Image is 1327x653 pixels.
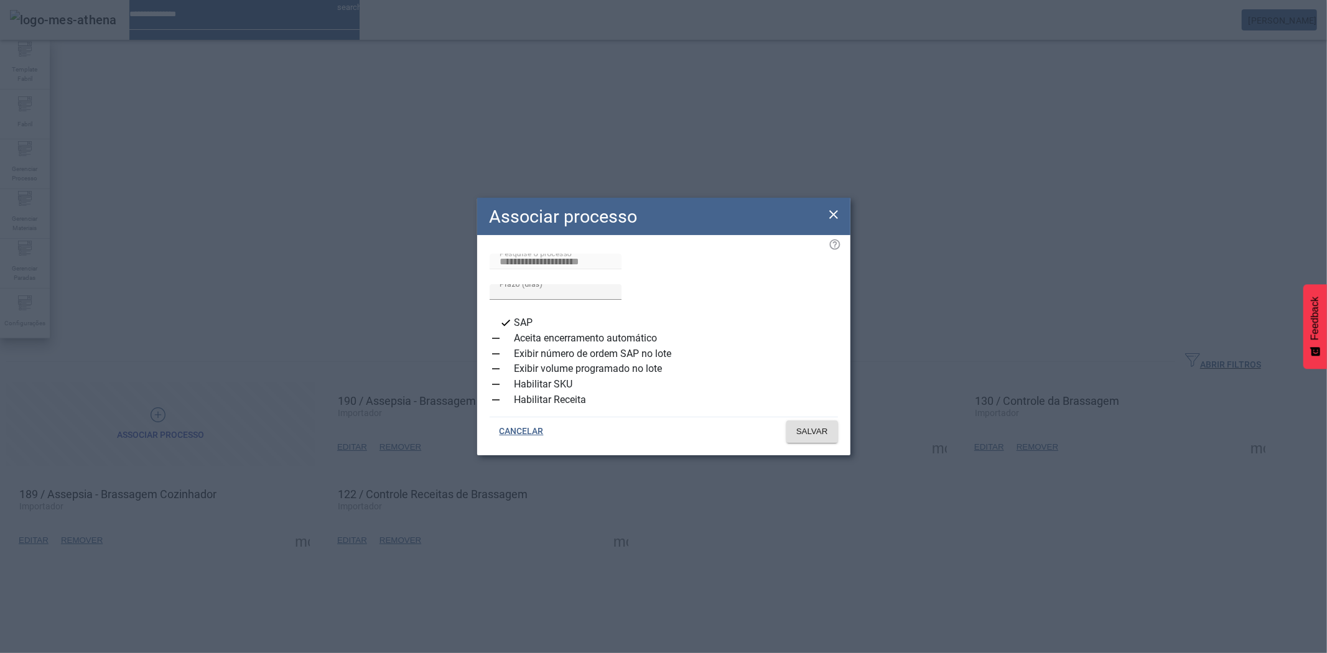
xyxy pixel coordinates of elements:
[512,331,658,346] label: Aceita encerramento automático
[796,425,828,438] span: SALVAR
[490,420,554,443] button: CANCELAR
[512,361,663,376] label: Exibir volume programado no lote
[512,377,573,392] label: Habilitar SKU
[500,254,612,269] input: Number
[786,420,838,443] button: SALVAR
[512,346,672,361] label: Exibir número de ordem SAP no lote
[490,203,638,230] h2: Associar processo
[512,392,587,407] label: Habilitar Receita
[500,249,572,258] mat-label: Pesquise o processo
[1303,284,1327,369] button: Feedback - Mostrar pesquisa
[1310,297,1321,340] span: Feedback
[500,425,544,438] span: CANCELAR
[500,280,542,289] mat-label: Prazo (dias)
[512,315,533,330] label: SAP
